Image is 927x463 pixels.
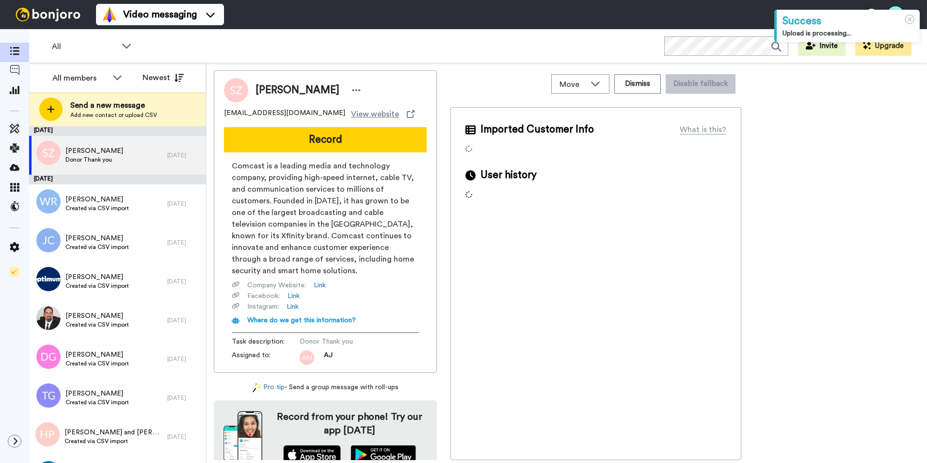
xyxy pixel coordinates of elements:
[65,195,129,204] span: [PERSON_NAME]
[324,350,333,365] span: AJ
[36,306,61,330] img: fabf3b25-2d65-4f35-a6d0-4d9dc13b60f0.jpg
[65,311,129,321] span: [PERSON_NAME]
[253,382,261,393] img: magic-wand.svg
[351,108,399,120] span: View website
[253,382,285,393] a: Pro tip
[680,124,726,135] div: What is this?
[65,321,129,329] span: Created via CSV import
[300,350,314,365] img: am.png
[12,8,84,21] img: bj-logo-header-white.svg
[167,278,201,285] div: [DATE]
[70,111,157,119] span: Add new contact or upload CSV
[559,79,586,90] span: Move
[70,99,157,111] span: Send a new message
[36,345,61,369] img: dg.png
[224,78,248,102] img: Image of Susan Zavodny
[314,281,326,290] a: Link
[35,422,60,446] img: hp.png
[36,383,61,408] img: tg.png
[214,382,437,393] div: - Send a group message with roll-ups
[167,239,201,247] div: [DATE]
[65,272,129,282] span: [PERSON_NAME]
[65,398,129,406] span: Created via CSV import
[798,36,846,56] button: Invite
[36,267,61,291] img: 5a583ca1-fabf-4498-844a-672d4bf713a9.png
[666,74,735,94] button: Disable fallback
[288,291,300,301] a: Link
[855,36,911,56] button: Upgrade
[247,317,356,324] span: Where do we get this information?
[256,83,339,98] span: [PERSON_NAME]
[480,122,594,137] span: Imported Customer Info
[102,7,117,22] img: vm-color.svg
[167,433,201,441] div: [DATE]
[783,29,914,38] div: Upload is processing...
[232,350,300,365] span: Assigned to:
[167,200,201,208] div: [DATE]
[65,146,123,156] span: [PERSON_NAME]
[65,360,129,367] span: Created via CSV import
[614,74,661,94] button: Dismiss
[167,355,201,363] div: [DATE]
[65,350,129,360] span: [PERSON_NAME]
[64,428,162,437] span: [PERSON_NAME] and [PERSON_NAME] [PERSON_NAME]
[65,243,129,251] span: Created via CSV import
[247,281,306,290] span: Company Website :
[29,126,206,136] div: [DATE]
[52,41,117,52] span: All
[65,204,129,212] span: Created via CSV import
[64,437,162,445] span: Created via CSV import
[123,8,197,21] span: Video messaging
[29,175,206,184] div: [DATE]
[36,141,61,165] img: sz.png
[52,72,108,84] div: All members
[480,168,537,182] span: User history
[287,302,299,312] a: Link
[65,233,129,243] span: [PERSON_NAME]
[167,151,201,159] div: [DATE]
[272,410,427,437] h4: Record from your phone! Try our app [DATE]
[36,228,61,252] img: jc.png
[351,108,415,120] a: View website
[135,68,191,87] button: Newest
[300,337,392,347] span: Donor Thank you
[783,14,914,29] div: Success
[167,316,201,324] div: [DATE]
[224,108,345,120] span: [EMAIL_ADDRESS][DOMAIN_NAME]
[232,337,300,347] span: Task description :
[224,127,427,152] button: Record
[167,394,201,402] div: [DATE]
[10,267,19,277] img: Checklist.svg
[65,156,123,164] span: Donor Thank you
[232,160,419,277] span: Comcast is a leading media and technology company, providing high-speed internet, cable TV, and c...
[247,302,279,312] span: Instagram :
[247,291,280,301] span: Facebook :
[36,189,61,214] img: wr.png
[65,389,129,398] span: [PERSON_NAME]
[65,282,129,290] span: Created via CSV import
